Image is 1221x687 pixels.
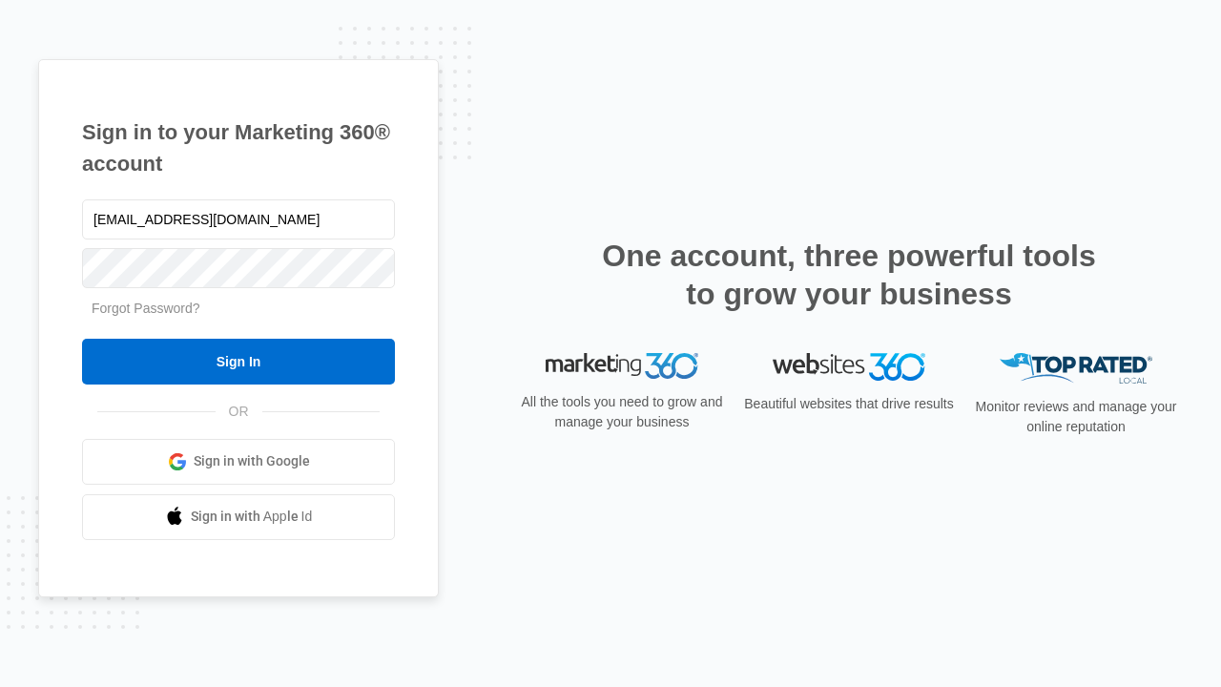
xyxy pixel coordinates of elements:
[1000,353,1152,385] img: Top Rated Local
[216,402,262,422] span: OR
[742,394,956,414] p: Beautiful websites that drive results
[82,439,395,485] a: Sign in with Google
[546,353,698,380] img: Marketing 360
[969,397,1183,437] p: Monitor reviews and manage your online reputation
[82,339,395,385] input: Sign In
[773,353,925,381] img: Websites 360
[82,494,395,540] a: Sign in with Apple Id
[82,116,395,179] h1: Sign in to your Marketing 360® account
[82,199,395,239] input: Email
[194,451,310,471] span: Sign in with Google
[515,392,729,432] p: All the tools you need to grow and manage your business
[92,301,200,316] a: Forgot Password?
[191,507,313,527] span: Sign in with Apple Id
[596,237,1102,313] h2: One account, three powerful tools to grow your business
